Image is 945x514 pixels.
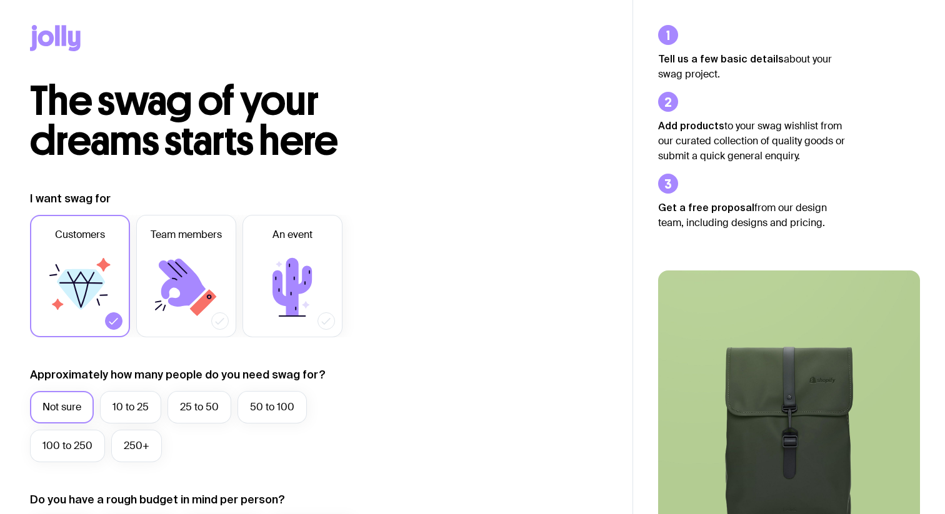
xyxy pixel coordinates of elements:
[111,430,162,462] label: 250+
[272,227,312,242] span: An event
[100,391,161,423] label: 10 to 25
[658,200,846,230] p: from our design team, including designs and pricing.
[151,227,222,242] span: Team members
[55,227,105,242] span: Customers
[658,202,754,213] strong: Get a free proposal
[30,492,285,507] label: Do you have a rough budget in mind per person?
[167,391,231,423] label: 25 to 50
[30,76,338,166] span: The swag of your dreams starts here
[30,430,105,462] label: 100 to 250
[658,51,846,82] p: about your swag project.
[237,391,307,423] label: 50 to 100
[658,118,846,164] p: to your swag wishlist from our curated collection of quality goods or submit a quick general enqu...
[30,191,111,206] label: I want swag for
[658,120,724,131] strong: Add products
[30,367,326,382] label: Approximately how many people do you need swag for?
[30,391,94,423] label: Not sure
[658,53,784,64] strong: Tell us a few basic details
